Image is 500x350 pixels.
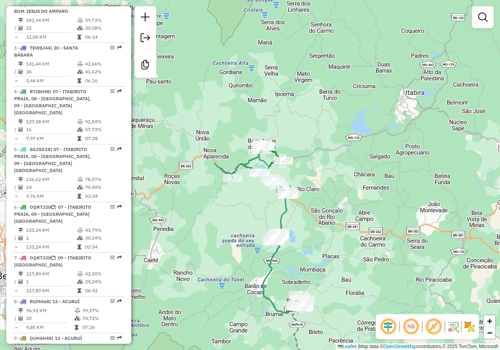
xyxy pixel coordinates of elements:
td: 99,37% [82,307,121,314]
td: 136,62 KM [26,176,77,183]
span: Ocultar deslocamento [379,317,398,336]
td: 16 [26,126,77,133]
td: 4,85 KM [26,323,74,331]
span: QUH6H48 [30,335,52,341]
i: Tempo total em rota [75,325,79,330]
td: 9,76 KM [26,192,77,200]
em: Opções [110,89,115,94]
td: 42,66% [85,60,122,68]
td: 241,94 KM [26,16,77,24]
span: | 07 - ITABIRITO PRAIA, 09 - [GEOGRAPHIC_DATA] [GEOGRAPHIC_DATA] [14,204,91,224]
td: = [14,77,18,85]
td: = [14,243,18,251]
td: 1 [26,278,77,286]
em: Rota exportada [117,336,122,340]
td: 20 [26,314,74,322]
td: 5,44 KM [26,77,77,85]
td: 26 [26,68,77,76]
a: Exibir filtros [475,9,491,25]
td: / [14,183,18,191]
td: 11,00 KM [26,33,77,41]
td: = [14,135,18,142]
td: 127,58 KM [26,118,77,126]
td: = [14,323,18,331]
td: = [14,33,18,41]
span: Exibir rótulo [424,317,443,336]
i: Tempo total em rota [77,288,81,293]
i: % de utilização do peso [77,272,83,276]
a: Nova sessão e pesquisa [137,9,153,27]
span: | 13 - ACURUÍ [52,335,82,341]
td: 57,73% [85,126,122,133]
td: 06:16 [85,77,122,85]
td: 117,89 KM [26,270,77,278]
i: % de utilização da cubagem [77,279,83,284]
td: 43,79% [85,226,122,234]
td: / [14,126,18,133]
i: Distância Total [18,228,23,233]
td: 07:28 [85,135,122,142]
a: Leaflet [338,344,357,349]
i: Tempo total em rota [77,35,81,39]
em: Rota exportada [117,299,122,304]
td: 96,92 KM [26,307,74,314]
td: 141,44 KM [26,60,77,68]
span: + [487,316,492,326]
td: 06:42 [85,287,122,295]
i: Distância Total [18,272,23,276]
i: % de utilização do peso [77,62,83,66]
span: | [358,344,359,349]
i: % de utilização do peso [77,177,83,182]
span: Ocultar NR [402,317,420,336]
span: 5 - [14,146,91,173]
td: / [14,234,18,242]
i: Veículo já utilizado nesta sessão [51,205,55,210]
em: Opções [110,336,115,340]
em: Rota exportada [117,204,122,209]
span: 7 - [14,255,91,268]
span: RTJ8H98 [30,89,50,94]
td: 22 [26,24,77,32]
em: Rota exportada [117,147,122,151]
i: % de utilização do peso [77,18,83,23]
a: OpenStreetMap [384,344,417,349]
i: Distância Total [18,18,23,23]
i: Veículo já utilizado nesta sessão [51,256,55,260]
i: Tempo total em rota [77,194,81,199]
img: Santa Barbara [291,300,301,310]
span: 9 - [14,335,82,341]
span: | 07 - ITABIRITO PRAIA, 08 - [GEOGRAPHIC_DATA], 09 - [GEOGRAPHIC_DATA] [GEOGRAPHIC_DATA] [14,146,91,173]
img: Exibir/Ocultar setores [463,320,476,333]
a: Zoom out [484,327,495,339]
i: Total de Atividades [18,26,23,30]
td: 7,97 KM [26,135,77,142]
i: Total de Atividades [18,279,23,284]
span: SGJ5G18 [30,146,50,152]
em: Opções [110,147,115,151]
td: 78,57% [85,176,122,183]
a: Exportar sessão [137,30,153,48]
em: Opções [110,204,115,209]
i: Total de Atividades [18,127,23,132]
i: % de utilização da cubagem [77,236,83,240]
i: Distância Total [18,119,23,124]
span: − [487,328,492,338]
td: 02:54 [85,243,122,251]
td: 74,40% [85,183,122,191]
i: Tempo total em rota [77,245,81,249]
td: 14 [26,183,77,191]
span: 6 - [14,204,91,224]
td: 30,08% [85,24,122,32]
span: | 07 - ITABIRITO PRAIA, 08 - [GEOGRAPHIC_DATA], 09 - [GEOGRAPHIC_DATA] [GEOGRAPHIC_DATA] [14,89,91,115]
span: 4 - [14,89,91,115]
i: Total de Atividades [18,236,23,240]
td: 06:14 [85,33,122,41]
span: TEW8J44 [30,45,50,51]
td: 39,73% [85,16,122,24]
span: RUI9A68 [30,298,49,304]
div: Map data © contributors,© 2025 TomTom, Microsoft [336,343,500,350]
td: 74,72% [82,314,121,322]
td: 133,24 KM [26,243,77,251]
span: OQR7J20 [30,204,51,210]
i: Total de Atividades [18,316,23,321]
